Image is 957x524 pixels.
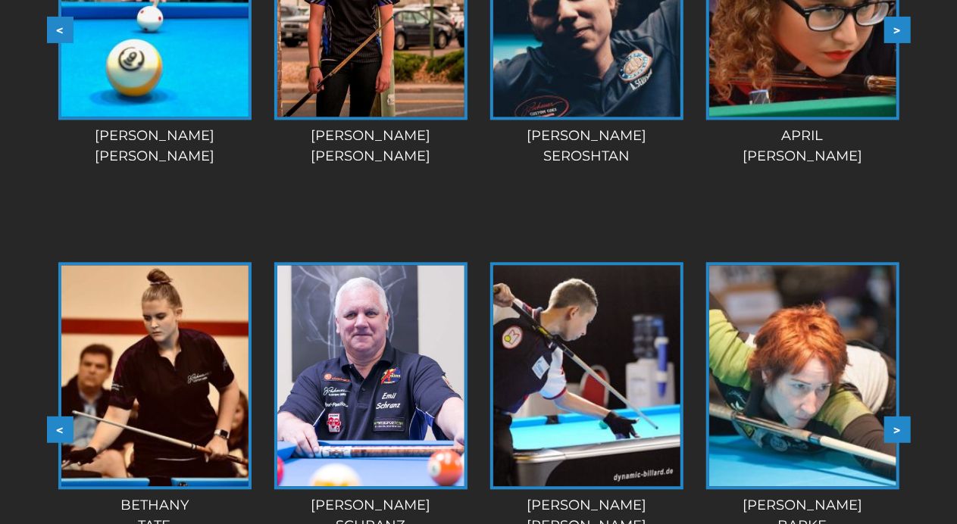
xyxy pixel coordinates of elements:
button: < [47,16,73,42]
div: Carousel Navigation [47,16,911,42]
div: [PERSON_NAME] [PERSON_NAME] [53,126,257,167]
img: manou-5-225x320.jpg [709,265,896,486]
img: Andrei-Dzuskaev-225x320.jpg [493,265,680,486]
button: > [884,416,911,443]
img: bethany-tate-1-225x320.jpg [61,265,249,486]
div: April [PERSON_NAME] [701,126,905,167]
img: Emil-Schranz-1-e1565199732622.jpg [277,265,464,486]
button: < [47,416,73,443]
div: [PERSON_NAME] [PERSON_NAME] [269,126,473,167]
div: Carousel Navigation [47,416,911,443]
button: > [884,16,911,42]
div: [PERSON_NAME] Seroshtan [485,126,689,167]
